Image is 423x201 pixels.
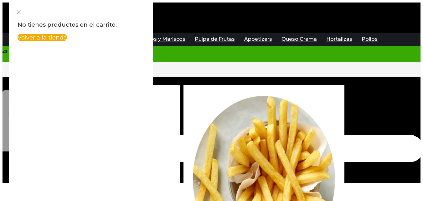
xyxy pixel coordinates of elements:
[359,33,381,45] a: Pollos
[241,33,275,45] a: Appetizers
[128,33,188,45] a: Pescados y Mariscos
[18,21,141,28] p: No tienes productos en el carrito.
[192,33,238,45] a: Pulpa de Frutas
[18,34,67,41] a: Volver a la tienda
[323,33,355,45] a: Hortalizas
[3,90,16,184] span: 7×7
[278,33,320,45] a: Queso Crema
